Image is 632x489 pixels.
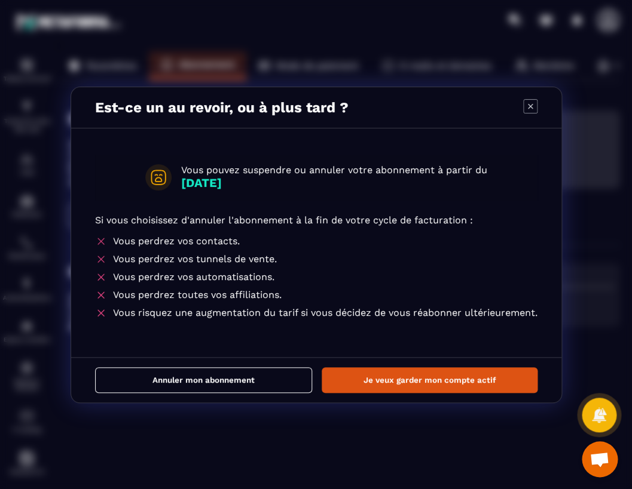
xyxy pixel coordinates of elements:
div: Vous perdrez vos tunnels de vente. [95,253,538,265]
div: Vous perdrez vos automatisations. [95,271,538,283]
div: Vous perdrez vos contacts. [95,235,538,247]
strong: [DATE] [181,176,222,190]
div: Vous risquez une augmentation du tarif si vous décidez de vous réabonner ultérieurement. [95,307,538,319]
button: Je veux garder mon compte actif [322,367,538,393]
p: Vous pouvez suspendre ou annuler votre abonnement à partir du [181,164,487,176]
div: Ouvrir le chat [582,441,618,477]
p: Si vous choisissez d'annuler l'abonnement à la fin de votre cycle de facturation : [95,214,538,226]
div: Vous perdrez toutes vos affiliations. [95,289,538,301]
button: Annuler mon abonnement [95,367,312,393]
p: Est-ce un au revoir, ou à plus tard ? [95,99,349,116]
